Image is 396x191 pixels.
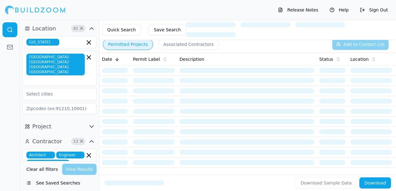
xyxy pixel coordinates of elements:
[26,160,70,167] span: Interior Designer
[357,5,391,15] button: Sign Out
[23,88,89,100] input: Select cities
[73,138,79,144] span: 13
[26,152,55,158] span: Architect
[180,56,204,62] span: Description
[350,56,369,62] span: Location
[26,39,59,46] span: [US_STATE]
[79,140,84,143] span: Clear Contractor filters
[22,177,97,189] button: See Saved Searches
[319,56,333,62] span: Status
[25,164,60,175] button: Clear all filters
[22,122,97,131] button: Project
[32,24,56,33] span: Location
[133,56,160,62] span: Permit Label
[32,137,62,146] span: Contractor
[102,24,141,35] button: Quick Search
[22,24,97,33] button: Location41Clear Location filters
[102,56,112,62] span: Date
[79,27,84,30] span: Clear Location filters
[158,39,219,50] button: Associated Contractors
[56,152,84,158] span: Engineer
[22,136,97,146] button: Contractor13Clear Contractor filters
[22,103,97,114] input: Zipcodes (ex:91210,10001)
[326,5,352,15] button: Help
[359,177,391,189] button: Download
[275,5,321,15] button: Release Notes
[32,122,52,131] span: Project
[148,24,186,35] button: Save Search
[26,54,85,75] span: [GEOGRAPHIC_DATA]-[GEOGRAPHIC_DATA]-[GEOGRAPHIC_DATA], [GEOGRAPHIC_DATA]
[73,25,79,32] span: 41
[103,39,153,50] button: Permitted Projects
